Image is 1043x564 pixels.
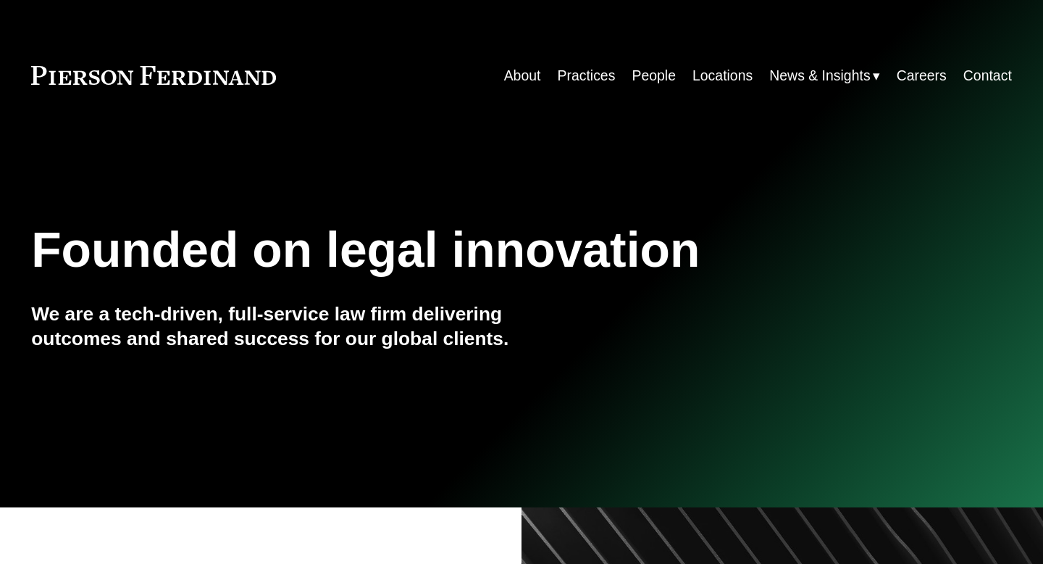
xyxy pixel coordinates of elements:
a: Contact [963,62,1012,90]
h4: We are a tech-driven, full-service law firm delivering outcomes and shared success for our global... [31,302,521,351]
a: People [632,62,676,90]
a: Locations [692,62,753,90]
a: About [504,62,541,90]
span: News & Insights [769,63,870,88]
h1: Founded on legal innovation [31,222,848,278]
a: Careers [897,62,947,90]
a: folder dropdown [769,62,879,90]
a: Practices [557,62,615,90]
